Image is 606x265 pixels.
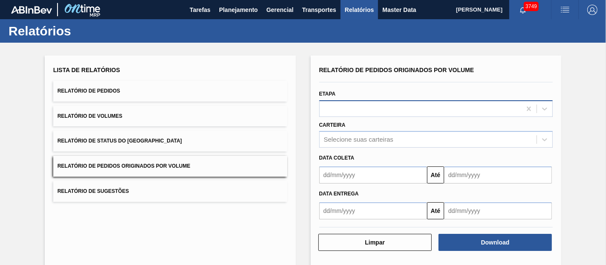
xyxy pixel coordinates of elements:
[58,138,182,144] span: Relatório de Status do [GEOGRAPHIC_DATA]
[58,188,129,194] span: Relatório de Sugestões
[53,131,287,151] button: Relatório de Status do [GEOGRAPHIC_DATA]
[587,5,597,15] img: Logout
[319,91,336,97] label: Etapa
[266,5,294,15] span: Gerencial
[319,202,427,219] input: dd/mm/yyyy
[427,202,444,219] button: Até
[319,166,427,183] input: dd/mm/yyyy
[524,2,539,11] span: 3749
[345,5,374,15] span: Relatórios
[58,163,190,169] span: Relatório de Pedidos Originados por Volume
[190,5,211,15] span: Tarefas
[319,155,355,161] span: Data coleta
[427,166,444,183] button: Até
[302,5,336,15] span: Transportes
[560,5,570,15] img: userActions
[53,181,287,202] button: Relatório de Sugestões
[318,234,432,251] button: Limpar
[9,26,160,36] h1: Relatórios
[58,113,122,119] span: Relatório de Volumes
[439,234,552,251] button: Download
[319,122,346,128] label: Carteira
[382,5,416,15] span: Master Data
[11,6,52,14] img: TNhmsLtSVTkK8tSr43FrP2fwEKptu5GPRR3wAAAABJRU5ErkJggg==
[58,88,120,94] span: Relatório de Pedidos
[53,106,287,127] button: Relatório de Volumes
[444,166,552,183] input: dd/mm/yyyy
[319,67,474,73] span: Relatório de Pedidos Originados por Volume
[53,67,120,73] span: Lista de Relatórios
[444,202,552,219] input: dd/mm/yyyy
[319,191,359,197] span: Data Entrega
[53,156,287,177] button: Relatório de Pedidos Originados por Volume
[509,4,537,16] button: Notificações
[324,136,393,143] div: Selecione suas carteiras
[53,81,287,102] button: Relatório de Pedidos
[219,5,258,15] span: Planejamento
